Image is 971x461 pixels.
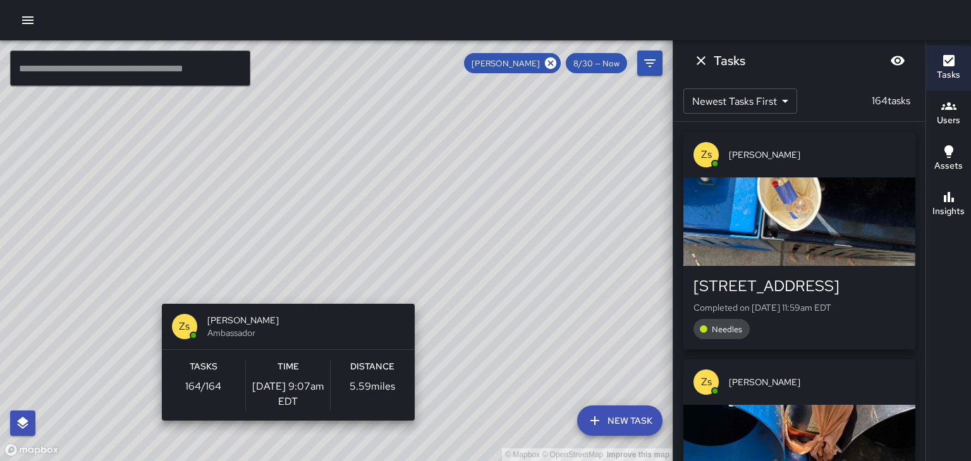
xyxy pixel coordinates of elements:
[162,304,415,421] button: Zs[PERSON_NAME]AmbassadorTasks164/164Time[DATE] 9:07am EDTDistance5.59miles
[179,319,190,334] p: Zs
[926,182,971,227] button: Insights
[637,51,663,76] button: Filters
[185,379,221,394] p: 164 / 164
[701,147,712,162] p: Zs
[714,51,745,71] h6: Tasks
[704,324,750,335] span: Needles
[693,301,905,314] p: Completed on [DATE] 11:59am EDT
[350,379,395,394] p: 5.59 miles
[729,376,905,388] span: [PERSON_NAME]
[207,314,405,326] span: [PERSON_NAME]
[937,114,960,128] h6: Users
[932,205,965,219] h6: Insights
[190,360,217,374] h6: Tasks
[729,148,905,161] span: [PERSON_NAME]
[577,405,663,436] button: New Task
[867,93,915,109] p: 164 tasks
[464,58,547,69] span: [PERSON_NAME]
[937,68,960,82] h6: Tasks
[926,45,971,91] button: Tasks
[683,132,915,349] button: Zs[PERSON_NAME][STREET_ADDRESS]Completed on [DATE] 11:59am EDTNeedles
[885,48,910,73] button: Blur
[350,360,394,374] h6: Distance
[688,48,714,73] button: Dismiss
[464,53,561,73] div: [PERSON_NAME]
[701,374,712,390] p: Zs
[926,136,971,182] button: Assets
[278,360,299,374] h6: Time
[246,379,330,409] p: [DATE] 9:07am EDT
[566,58,627,69] span: 8/30 — Now
[693,276,905,296] div: [STREET_ADDRESS]
[926,91,971,136] button: Users
[207,326,405,339] span: Ambassador
[683,88,797,114] div: Newest Tasks First
[934,159,963,173] h6: Assets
